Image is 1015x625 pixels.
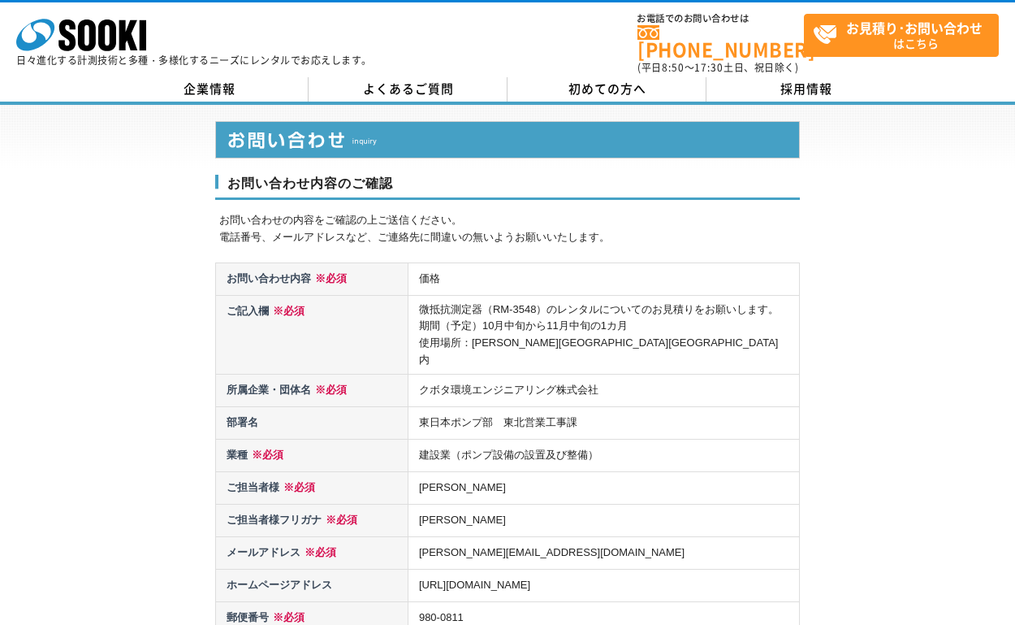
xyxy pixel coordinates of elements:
[279,481,315,493] span: ※必須
[269,611,304,623] span: ※必須
[322,514,357,526] span: ※必須
[311,384,347,396] span: ※必須
[219,212,800,246] p: お問い合わせの内容をご確認の上ご送信ください。 電話番号、メールアドレスなど、ご連絡先に間違いの無いようお願いいたします。
[311,272,347,284] span: ※必須
[216,472,408,505] th: ご担当者様
[110,77,309,102] a: 企業情報
[568,80,646,98] span: 初めての方へ
[248,449,283,461] span: ※必須
[408,472,799,505] td: [PERSON_NAME]
[269,305,304,317] span: ※必須
[16,55,372,65] p: 日々進化する計測技術と多種・多様化するニーズにレンタルでお応えします。
[215,121,800,158] img: お問い合わせ
[637,14,804,24] span: お電話でのお問い合わせは
[637,60,798,75] span: (平日 ～ 土日、祝日除く)
[408,407,799,440] td: 東日本ポンプ部 東北営業工事課
[216,263,408,296] th: お問い合わせ内容
[408,440,799,472] td: 建設業（ポンプ設備の設置及び整備）
[408,505,799,537] td: [PERSON_NAME]
[408,375,799,407] td: クボタ環境エンジニアリング株式会社
[215,175,800,201] h3: お問い合わせ内容のご確認
[508,77,706,102] a: 初めての方へ
[408,537,799,570] td: [PERSON_NAME][EMAIL_ADDRESS][DOMAIN_NAME]
[216,375,408,407] th: 所属企業・団体名
[216,407,408,440] th: 部署名
[216,537,408,570] th: メールアドレス
[300,546,336,558] span: ※必須
[216,440,408,472] th: 業種
[216,296,408,375] th: ご記入欄
[637,25,804,59] a: [PHONE_NUMBER]
[813,15,998,55] span: はこちら
[408,296,799,375] td: 微抵抗測定器（RM-3548）のレンタルについてのお見積りをお願いします。 期間（予定）10月中旬から11月中旬の1カ月 使用場所：[PERSON_NAME][GEOGRAPHIC_DATA][...
[408,570,799,602] td: [URL][DOMAIN_NAME]
[216,570,408,602] th: ホームページアドレス
[846,18,983,37] strong: お見積り･お問い合わせ
[309,77,508,102] a: よくあるご質問
[804,14,999,57] a: お見積り･お問い合わせはこちら
[662,60,685,75] span: 8:50
[706,77,905,102] a: 採用情報
[694,60,723,75] span: 17:30
[216,505,408,537] th: ご担当者様フリガナ
[408,263,799,296] td: 価格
